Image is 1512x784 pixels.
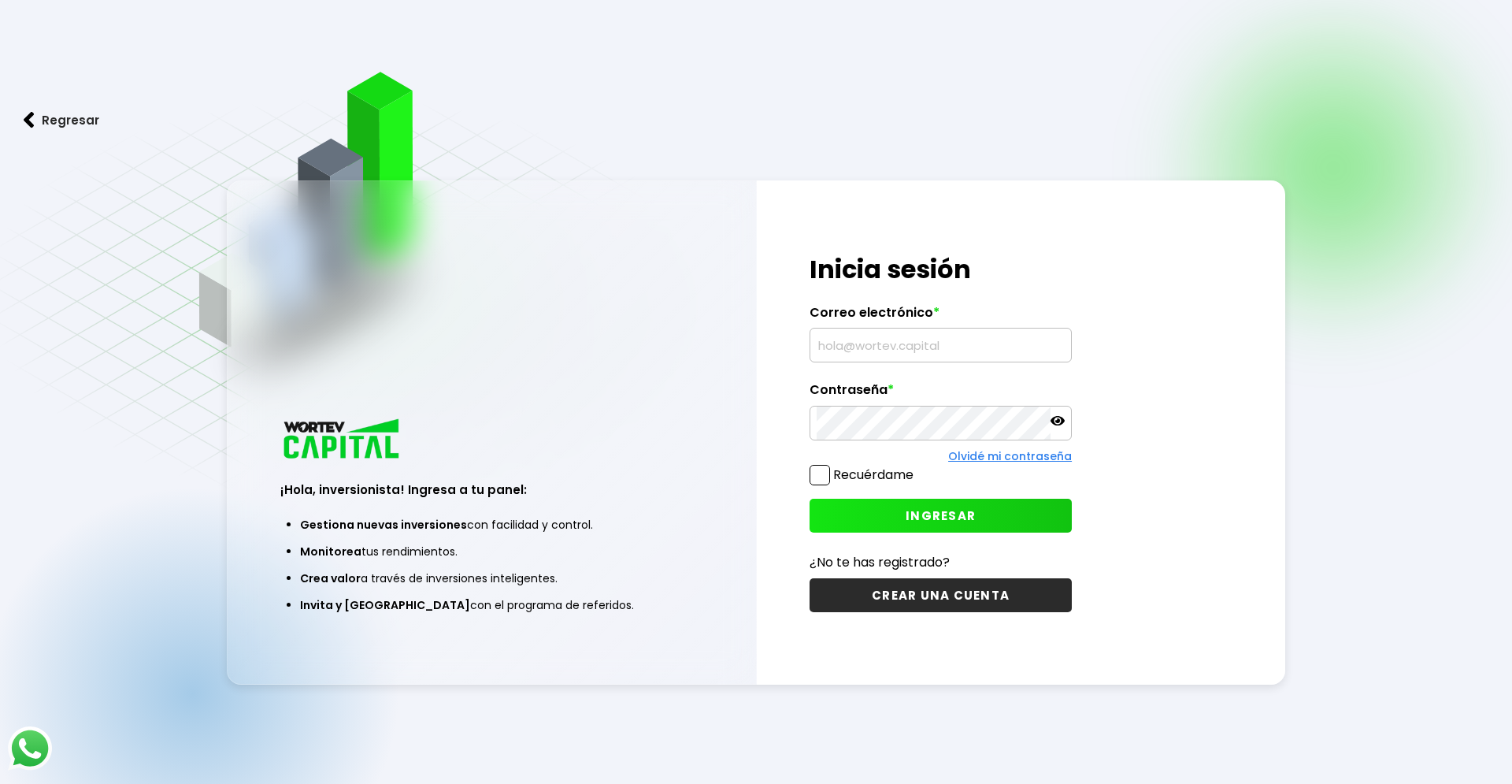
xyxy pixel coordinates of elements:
[833,466,913,484] label: Recuérdame
[810,499,1072,533] button: INGRESAR
[280,417,405,463] img: logo_wortev_capital
[810,251,1072,288] h1: Inicia sesión
[906,507,976,524] span: INGRESAR
[24,112,35,128] img: flecha izquierda
[300,538,684,565] li: tus rendimientos.
[810,552,1072,612] a: ¿No te has registrado?CREAR UNA CUENTA
[300,597,470,613] span: Invita y [GEOGRAPHIC_DATA]
[8,726,52,771] img: logos_whatsapp-icon.242b2217.svg
[300,570,361,586] span: Crea valor
[300,517,467,533] span: Gestiona nuevas inversiones
[810,578,1072,612] button: CREAR UNA CUENTA
[810,552,1072,572] p: ¿No te has registrado?
[300,565,684,592] li: a través de inversiones inteligentes.
[948,448,1072,464] a: Olvidé mi contraseña
[300,544,361,559] span: Monitorea
[280,481,703,499] h3: ¡Hola, inversionista! Ingresa a tu panel:
[300,511,684,538] li: con facilidad y control.
[810,305,1072,329] label: Correo electrónico
[817,329,1065,362] input: hola@wortev.capital
[810,382,1072,406] label: Contraseña
[300,592,684,619] li: con el programa de referidos.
